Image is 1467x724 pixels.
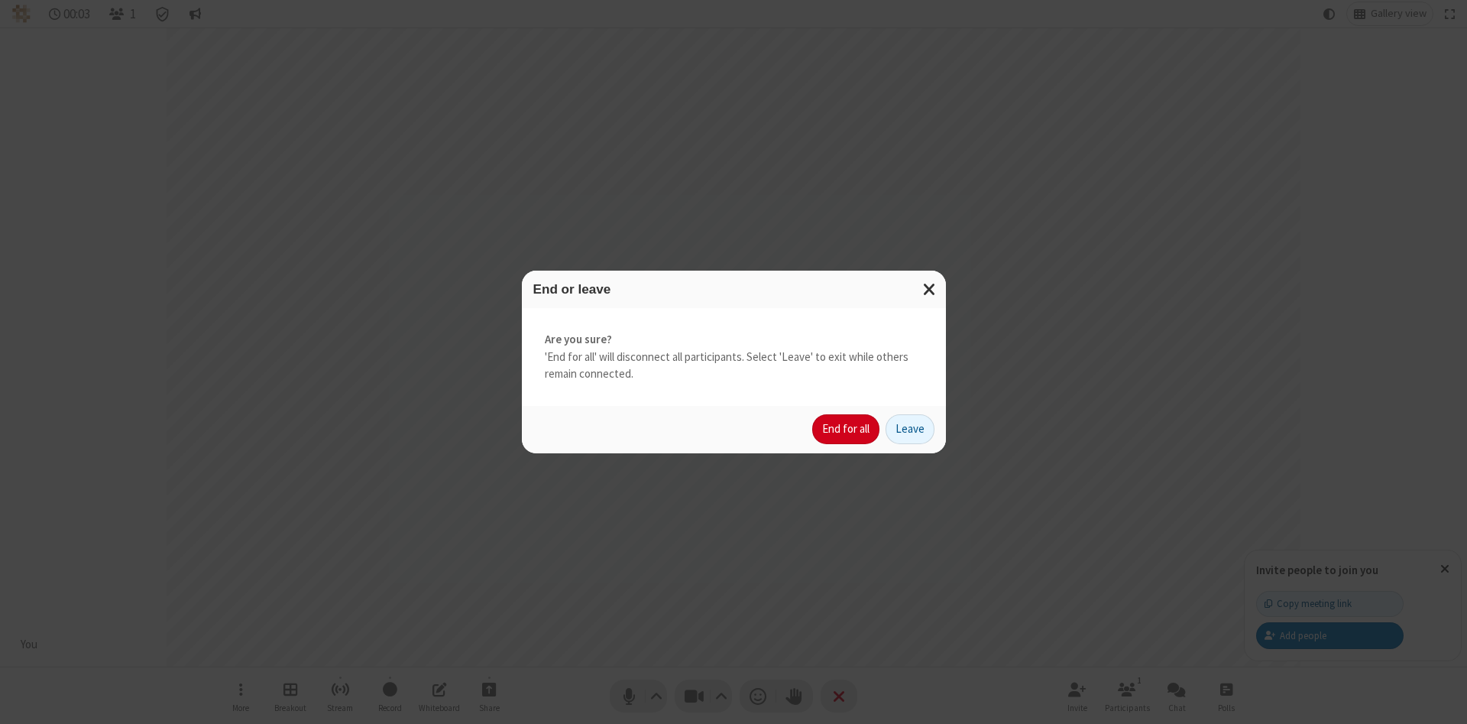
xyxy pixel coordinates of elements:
button: Leave [886,414,934,445]
button: End for all [812,414,879,445]
h3: End or leave [533,282,934,297]
div: 'End for all' will disconnect all participants. Select 'Leave' to exit while others remain connec... [522,308,946,406]
button: Close modal [914,271,946,308]
strong: Are you sure? [545,331,923,349]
